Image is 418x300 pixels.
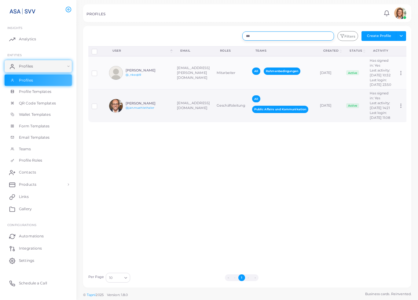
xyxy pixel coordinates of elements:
[370,111,390,120] span: Last login: [DATE] 11:08
[220,49,242,53] div: Roles
[19,36,36,42] span: Analytics
[126,73,141,76] a: @_nkeqb9
[370,58,388,68] span: Has signed in: Yes
[373,49,388,53] div: activity
[346,70,359,75] span: Active
[5,60,72,72] a: Profiles
[7,223,36,227] span: Configurations
[19,101,56,106] span: QR Code Templates
[394,7,406,19] img: avatar
[109,275,112,281] span: 10
[88,46,106,56] th: Row-selection
[365,291,411,297] span: Business cards. Reinvented.
[5,191,72,203] a: Links
[370,68,390,77] span: Last activity: [DATE] 10:32
[106,273,130,283] div: Search for option
[19,280,47,286] span: Schedule a Call
[213,89,249,122] td: Geschäftsleitung
[19,123,50,129] span: Form Templates
[395,46,408,56] th: Action
[5,155,72,166] a: Profile Roles
[7,26,22,30] span: INSIGHTS
[113,274,122,281] input: Search for option
[5,166,72,178] a: Contacts
[132,274,351,281] ul: Pagination
[180,49,207,53] div: Email
[213,56,249,89] td: Mitarbeiter
[19,194,29,199] span: Links
[252,106,309,113] span: Public Affairs und Kommunikation
[126,101,170,105] h6: [PERSON_NAME]
[112,49,169,53] div: User
[5,277,72,289] a: Schedule a Call
[264,68,300,75] span: Rahmenbedingungen
[83,292,128,298] span: ©
[5,6,39,17] img: logo
[19,89,51,94] span: Profile Templates
[109,99,123,113] img: avatar
[5,242,72,254] a: Integrations
[5,254,72,267] a: Settings
[87,293,96,297] a: Tapni
[174,89,213,122] td: [EMAIL_ADDRESS][DOMAIN_NAME]
[5,143,72,155] a: Teams
[370,78,391,87] span: Last login: [DATE] 23:50
[392,7,408,19] a: avatar
[19,78,33,83] span: Profiles
[126,68,170,72] h6: [PERSON_NAME]
[19,258,34,263] span: Settings
[88,275,104,280] label: Per Page
[19,170,36,175] span: Contacts
[5,109,72,120] a: Wallet Templates
[5,203,72,215] a: Gallery
[96,292,103,298] span: 2025
[5,33,72,45] a: Analytics
[5,230,72,242] a: Automations
[361,31,396,41] button: Create Profile
[19,246,42,251] span: Integrations
[7,53,22,57] span: ENTITIES
[5,75,72,86] a: Profiles
[370,101,390,110] span: Last activity: [DATE] 14:21
[19,158,42,163] span: Profile Roles
[19,182,36,187] span: Products
[350,49,362,53] div: Status
[252,68,260,75] span: All
[5,97,72,109] a: QR Code Templates
[238,274,245,281] button: Go to page 1
[5,132,72,143] a: Email Templates
[19,146,31,152] span: Teams
[346,103,359,108] span: Active
[19,135,50,140] span: Email Templates
[19,112,51,117] span: Wallet Templates
[174,56,213,89] td: [EMAIL_ADDRESS][PERSON_NAME][DOMAIN_NAME]
[252,95,260,102] span: All
[5,86,72,97] a: Profile Templates
[126,106,155,109] a: @jan.muehlethaler
[323,49,339,53] div: Created
[19,233,44,239] span: Automations
[370,91,388,100] span: Has signed in: Yes
[5,178,72,191] a: Products
[255,49,310,53] div: Teams
[337,31,358,41] button: Filters
[19,206,32,212] span: Gallery
[19,64,33,69] span: Profiles
[317,89,343,122] td: [DATE]
[86,12,105,16] h5: PROFILES
[107,293,128,297] span: Version: 1.8.0
[109,66,123,80] img: avatar
[317,56,343,89] td: [DATE]
[5,120,72,132] a: Form Templates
